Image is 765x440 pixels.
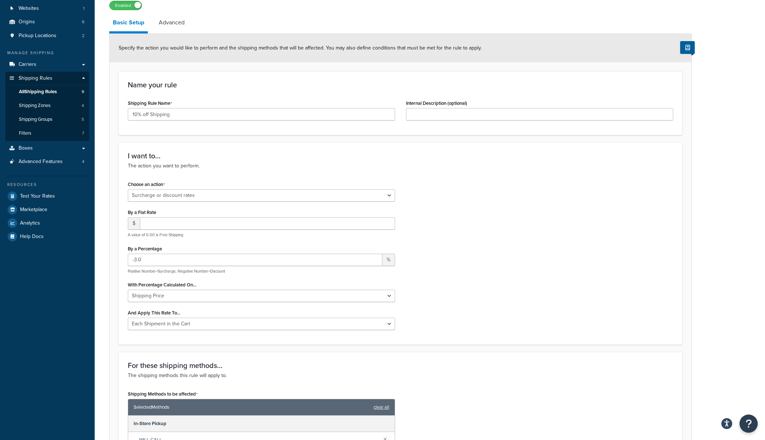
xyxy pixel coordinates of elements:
button: Show Help Docs [680,41,695,54]
span: 7 [82,130,84,136]
a: Boxes [5,142,89,155]
label: With Percentage Calculated On... [128,282,196,288]
span: Advanced Features [19,159,63,165]
span: Help Docs [20,234,44,240]
span: All Shipping Rules [19,89,57,95]
span: Pickup Locations [19,33,56,39]
p: The action you want to perform. [128,162,673,170]
label: By a Flat Rate [128,210,156,215]
span: 5 [82,116,84,123]
a: Basic Setup [109,14,148,33]
span: Carriers [19,62,36,68]
span: Test Your Rates [20,193,55,199]
span: 1 [83,5,84,12]
h3: I want to... [128,152,673,160]
span: 9 [82,89,84,95]
div: Resources [5,182,89,188]
span: Specify the action you would like to perform and the shipping methods that will be affected. You ... [119,44,482,52]
h3: For these shipping methods... [128,361,673,369]
h3: Name your rule [128,81,673,89]
a: Help Docs [5,230,89,243]
div: Manage Shipping [5,50,89,56]
a: AllShipping Rules9 [5,85,89,99]
span: Selected Methods [134,402,370,412]
span: Origins [19,19,35,25]
span: Boxes [19,145,33,151]
span: $ [128,217,140,230]
span: Shipping Zones [19,103,51,109]
span: Marketplace [20,207,47,213]
a: clear all [374,402,389,412]
span: Shipping Groups [19,116,52,123]
a: Origins6 [5,15,89,29]
li: Filters [5,127,89,140]
li: Shipping Groups [5,113,89,126]
label: By a Percentage [128,246,162,251]
span: Websites [19,5,39,12]
p: A value of 0.00 is Free Shipping [128,232,395,238]
a: Analytics [5,217,89,230]
a: Advanced [155,14,188,31]
a: Carriers [5,58,89,71]
a: Shipping Rules [5,72,89,85]
label: Choose an action [128,182,165,187]
li: Pickup Locations [5,29,89,43]
span: Shipping Rules [19,75,52,82]
li: Advanced Features [5,155,89,169]
span: 6 [82,19,84,25]
button: Open Resource Center [740,415,758,433]
a: Advanced Features4 [5,155,89,169]
label: Internal Description (optional) [406,100,467,106]
li: Shipping Zones [5,99,89,112]
label: And Apply This Rate To... [128,310,180,316]
a: Shipping Zones4 [5,99,89,112]
a: Marketplace [5,203,89,216]
a: Filters7 [5,127,89,140]
a: Pickup Locations2 [5,29,89,43]
span: 4 [82,159,84,165]
li: Origins [5,15,89,29]
label: Enabled [110,1,142,10]
div: In-Store Pickup [128,416,395,432]
label: Shipping Rule Name [128,100,172,106]
label: Shipping Methods to be affected [128,391,198,397]
span: 2 [82,33,84,39]
p: The shipping methods this rule will apply to. [128,372,673,380]
span: Analytics [20,220,40,226]
a: Websites1 [5,2,89,15]
span: % [382,254,395,266]
span: Filters [19,130,31,136]
p: Positive Number=Surcharge, Negative Number=Discount [128,269,395,274]
li: Shipping Rules [5,72,89,141]
a: Test Your Rates [5,190,89,203]
a: Shipping Groups5 [5,113,89,126]
li: Websites [5,2,89,15]
span: 4 [82,103,84,109]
